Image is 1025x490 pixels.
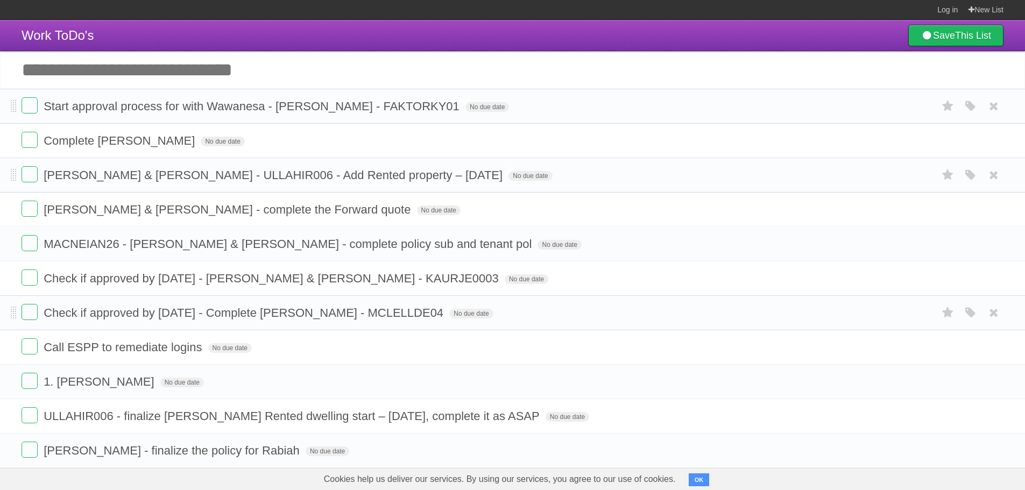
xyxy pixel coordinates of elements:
span: Start approval process for with Wawanesa - [PERSON_NAME] - FAKTORKY01 [44,100,462,113]
label: Done [22,338,38,354]
span: Call ESPP to remediate logins [44,340,204,354]
button: OK [689,473,710,486]
label: Done [22,269,38,286]
span: No due date [546,412,589,422]
label: Star task [938,97,958,115]
span: Complete [PERSON_NAME] [44,134,197,147]
span: No due date [306,446,349,456]
span: No due date [160,378,204,387]
a: SaveThis List [908,25,1003,46]
label: Done [22,373,38,389]
label: Done [22,304,38,320]
span: [PERSON_NAME] - finalize the policy for Rabiah [44,444,302,457]
span: No due date [508,171,552,181]
span: Check if approved by [DATE] - [PERSON_NAME] & [PERSON_NAME] - KAURJE0003 [44,272,501,285]
label: Done [22,97,38,113]
span: No due date [505,274,548,284]
label: Done [22,442,38,458]
b: This List [955,30,991,41]
label: Done [22,201,38,217]
span: [PERSON_NAME] & [PERSON_NAME] - ULLAHIR006 - Add Rented property – [DATE] [44,168,505,182]
label: Done [22,235,38,251]
span: Work ToDo's [22,28,94,42]
span: [PERSON_NAME] & [PERSON_NAME] - complete the Forward quote [44,203,413,216]
label: Done [22,166,38,182]
span: 1. [PERSON_NAME] [44,375,157,388]
span: Cookies help us deliver our services. By using our services, you agree to our use of cookies. [313,468,687,490]
span: No due date [538,240,581,250]
label: Done [22,407,38,423]
label: Star task [938,166,958,184]
label: Star task [938,304,958,322]
span: No due date [417,205,461,215]
span: Check if approved by [DATE] - Complete [PERSON_NAME] - MCLELLDE04 [44,306,446,319]
span: No due date [465,102,509,112]
label: Done [22,132,38,148]
span: No due date [208,343,252,353]
span: No due date [201,137,244,146]
span: ULLAHIR006 - finalize [PERSON_NAME] Rented dwelling start – [DATE], complete it as ASAP [44,409,542,423]
span: No due date [449,309,493,318]
span: MACNEIAN26 - [PERSON_NAME] & [PERSON_NAME] - complete policy sub and tenant pol [44,237,534,251]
